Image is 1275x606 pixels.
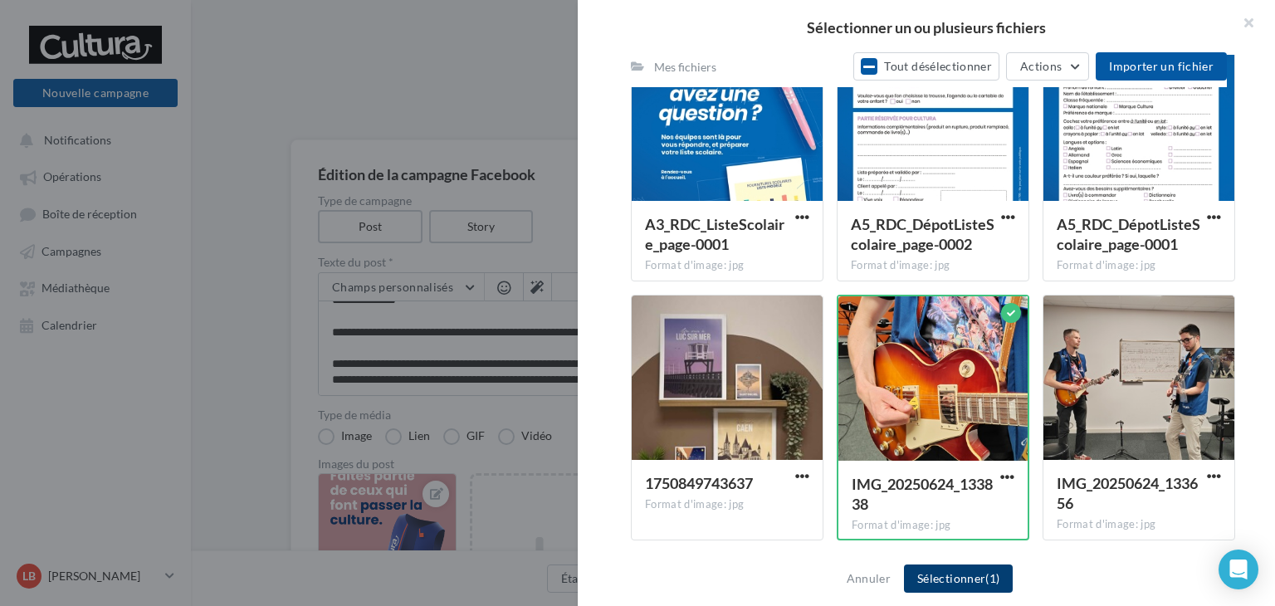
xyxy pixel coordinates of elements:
[853,52,999,81] button: Tout désélectionner
[985,571,999,585] span: (1)
[645,497,809,512] div: Format d'image: jpg
[851,215,994,253] span: A5_RDC_DépotListeScolaire_page-0002
[1057,215,1200,253] span: A5_RDC_DépotListeScolaire_page-0001
[851,258,1015,273] div: Format d'image: jpg
[604,20,1248,35] h2: Sélectionner un ou plusieurs fichiers
[645,474,753,492] span: 1750849743637
[1109,59,1214,73] span: Importer un fichier
[1096,52,1227,81] button: Importer un fichier
[904,564,1013,593] button: Sélectionner(1)
[645,258,809,273] div: Format d'image: jpg
[654,59,716,76] div: Mes fichiers
[1219,550,1258,589] div: Open Intercom Messenger
[1057,517,1221,532] div: Format d'image: jpg
[852,518,1014,533] div: Format d'image: jpg
[1057,474,1198,512] span: IMG_20250624_133656
[852,475,993,513] span: IMG_20250624_133838
[645,215,784,253] span: A3_RDC_ListeScolaire_page-0001
[840,569,897,589] button: Annuler
[1057,258,1221,273] div: Format d'image: jpg
[1020,59,1062,73] span: Actions
[1006,52,1089,81] button: Actions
